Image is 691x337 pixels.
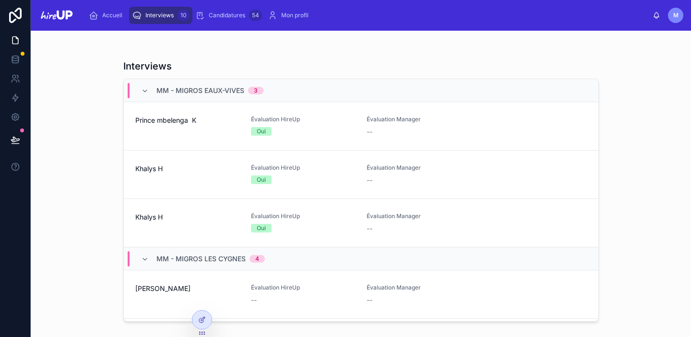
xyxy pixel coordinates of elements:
a: Candidatures54 [192,7,265,24]
div: Oui [257,224,266,232]
div: Oui [257,175,266,184]
div: 3 [254,87,258,94]
a: [PERSON_NAME]Évaluation HireUp--Évaluation Manager-- [124,270,598,319]
span: Évaluation Manager [367,212,471,220]
span: Interviews [145,12,174,19]
a: Prince mbelenga KÉvaluation HireUpOuiÉvaluation Manager-- [124,102,598,151]
span: Évaluation Manager [367,116,471,123]
a: Mon profil [265,7,315,24]
span: -- [367,224,372,233]
span: -- [367,127,372,137]
span: Candidatures [209,12,245,19]
span: Mon profil [281,12,309,19]
span: -- [367,295,372,305]
span: Évaluation HireUp [251,284,355,291]
span: -- [251,295,257,305]
span: MM - Migros Eaux-Vives [156,86,244,95]
div: scrollable content [82,5,653,26]
span: Accueil [102,12,122,19]
span: Khalys H [135,212,239,222]
div: Oui [257,127,266,136]
span: Prince mbelenga K [135,116,239,125]
h1: Interviews [123,59,172,73]
span: Évaluation HireUp [251,212,355,220]
span: M [673,12,679,19]
span: Évaluation HireUp [251,164,355,172]
span: Khalys H [135,164,239,174]
span: -- [367,175,372,185]
span: Évaluation HireUp [251,116,355,123]
span: MM - Migros Les Cygnes [156,254,246,264]
div: 4 [255,255,259,263]
a: Khalys HÉvaluation HireUpOuiÉvaluation Manager-- [124,199,598,247]
a: Khalys HÉvaluation HireUpOuiÉvaluation Manager-- [124,151,598,199]
a: Interviews10 [129,7,192,24]
span: Évaluation Manager [367,284,471,291]
div: 54 [249,10,262,21]
span: [PERSON_NAME] [135,284,239,293]
div: 10 [178,10,190,21]
img: App logo [38,8,74,23]
a: Accueil [86,7,129,24]
span: Évaluation Manager [367,164,471,172]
